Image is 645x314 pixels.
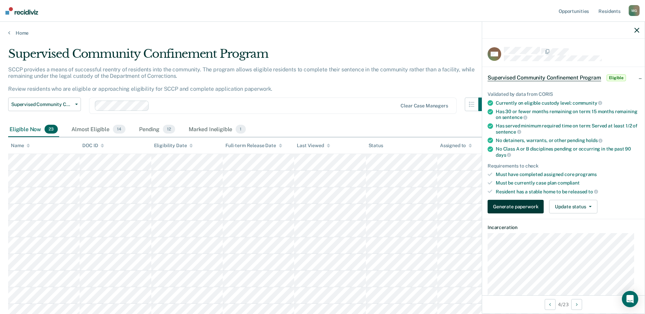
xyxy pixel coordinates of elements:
button: Generate paperwork [488,200,544,213]
div: Almost Eligible [70,122,127,137]
span: 1 [236,125,245,134]
span: days [496,152,511,158]
div: Eligible Now [8,122,59,137]
a: Home [8,30,637,36]
span: compliant [558,180,580,186]
img: Recidiviz [5,7,38,15]
span: holds [586,138,602,143]
span: Supervised Community Confinement Program [11,102,72,107]
span: community [573,100,602,106]
div: Open Intercom Messenger [622,291,638,307]
div: Supervised Community Confinement Program [8,47,492,66]
button: Next Opportunity [571,299,582,310]
a: Generate paperwork [488,200,546,213]
dt: Incarceration [488,225,639,230]
div: Status [369,143,383,149]
span: sentence [496,129,521,135]
div: Name [11,143,30,149]
div: Validated by data from CORIS [488,91,639,97]
p: SCCP provides a means of successful reentry of residents into the community. The program allows e... [8,66,475,92]
span: 14 [113,125,125,134]
div: Resident has a stable home to be released [496,189,639,195]
div: Pending [138,122,176,137]
button: Update status [549,200,597,213]
div: Supervised Community Confinement ProgramEligible [482,67,645,89]
div: DOC ID [82,143,104,149]
div: Last Viewed [297,143,330,149]
div: Must have completed assigned core [496,172,639,177]
span: sentence [502,115,528,120]
div: No detainers, warrants, or other pending [496,137,639,143]
span: programs [575,172,597,177]
span: Eligible [607,74,626,81]
span: to [588,189,598,194]
div: Eligibility Date [154,143,193,149]
span: 12 [163,125,175,134]
div: M G [629,5,640,16]
div: Full-term Release Date [225,143,282,149]
div: Clear case managers [401,103,448,109]
div: No Class A or B disciplines pending or occurring in the past 90 [496,146,639,158]
div: Marked Ineligible [187,122,247,137]
div: Must be currently case plan [496,180,639,186]
div: Requirements to check [488,163,639,169]
div: Currently on eligible custody level: [496,100,639,106]
span: Supervised Community Confinement Program [488,74,601,81]
span: 23 [45,125,58,134]
button: Previous Opportunity [545,299,556,310]
div: 4 / 23 [482,295,645,313]
div: Has served minimum required time on term: Served at least 1/2 of [496,123,639,135]
div: Assigned to [440,143,472,149]
div: Has 30 or fewer months remaining on term: 15 months remaining on [496,109,639,120]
